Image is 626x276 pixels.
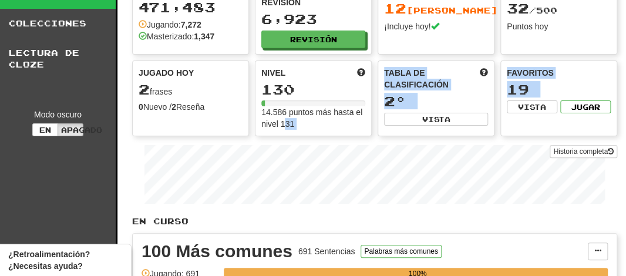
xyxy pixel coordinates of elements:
[139,101,243,113] div: Nuevo / Reseña
[507,100,557,113] button: Vista
[132,216,617,227] p: En curso
[507,5,557,15] span: / 500
[58,123,83,136] button: Apagado
[139,81,150,97] span: 2
[550,145,617,158] a: Historia completa
[384,67,480,90] span: Tabla de clasificación
[480,67,488,90] span: This week in points, UTC
[194,32,214,41] strong: 1,347
[507,67,611,79] div: Favoritos
[560,100,611,113] button: Jugar
[261,31,365,48] button: Revisión
[9,109,107,120] div: Modo oscuro
[147,32,214,41] font: Masterizado:
[261,67,285,79] span: Nivel
[32,123,58,136] button: En
[384,93,406,109] span: 2º
[384,113,488,126] button: Vista
[261,106,365,130] div: 14.586 puntos más hasta el nivel 131
[298,245,355,257] div: 691 Sentencias
[181,20,201,29] strong: 7,272
[139,102,143,112] strong: 0
[139,82,243,97] div: frases
[384,22,430,31] font: ¡Incluye hoy!
[384,1,488,16] div: [PERSON_NAME]
[357,67,365,79] span: Score more points to level up
[147,20,201,29] font: Jugando:
[142,243,292,260] div: 100 Más comunes
[261,11,317,27] font: 6,923
[507,21,611,32] div: Puntos hoy
[171,102,176,112] strong: 2
[8,248,123,272] span: Widget de comentarios abiertos
[261,82,365,97] div: 130
[361,245,441,258] button: Palabras más comunes
[507,82,611,97] div: 19
[553,147,608,156] font: Historia completa
[139,67,194,79] span: Jugado hoy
